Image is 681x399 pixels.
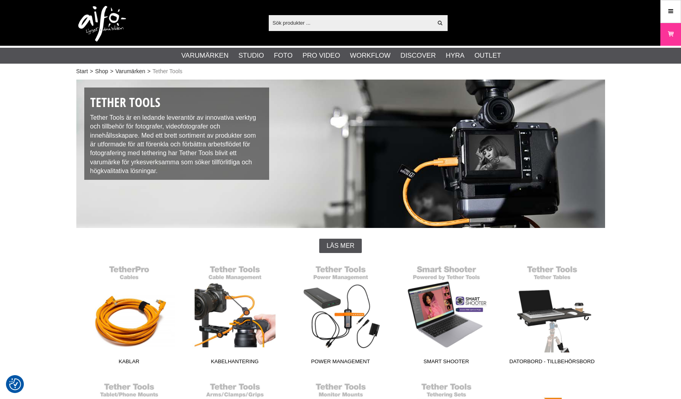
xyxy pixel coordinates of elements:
[110,67,113,76] span: >
[9,377,21,391] button: Samtyckesinställningar
[78,6,126,42] img: logo.png
[153,67,182,76] span: Tether Tools
[350,51,390,61] a: Workflow
[90,93,264,111] h1: Tether Tools
[400,51,436,61] a: Discover
[499,261,605,368] a: Datorbord - Tillbehörsbord
[288,261,394,368] a: Power Management
[182,261,288,368] a: Kabelhantering
[90,67,93,76] span: >
[274,51,293,61] a: Foto
[84,88,270,180] div: Tether Tools är en ledande leverantör av innovativa verktyg och tillbehör för fotografer, videofo...
[474,51,501,61] a: Outlet
[326,242,354,249] span: Läs mer
[303,51,340,61] a: Pro Video
[181,51,229,61] a: Varumärken
[499,358,605,368] span: Datorbord - Tillbehörsbord
[76,80,605,228] img: Tether Tools studiotillbehör för direktfångst
[76,358,182,368] span: Kablar
[394,358,499,368] span: Smart Shooter
[9,378,21,390] img: Revisit consent button
[288,358,394,368] span: Power Management
[147,67,150,76] span: >
[269,17,433,29] input: Sök produkter ...
[446,51,464,61] a: Hyra
[394,261,499,368] a: Smart Shooter
[115,67,145,76] a: Varumärken
[182,358,288,368] span: Kabelhantering
[239,51,264,61] a: Studio
[76,261,182,368] a: Kablar
[76,67,88,76] a: Start
[95,67,108,76] a: Shop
